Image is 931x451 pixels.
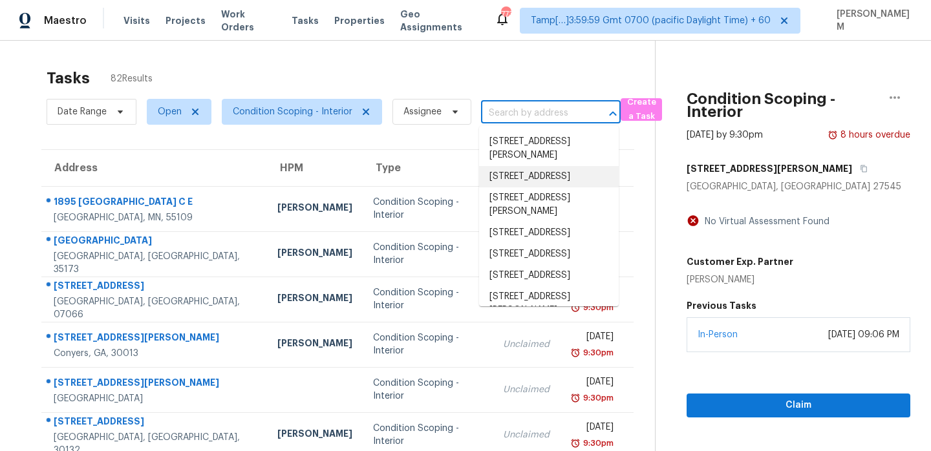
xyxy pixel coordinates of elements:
[687,92,879,118] h2: Condition Scoping - Interior
[581,346,614,359] div: 9:30pm
[277,427,352,443] div: [PERSON_NAME]
[698,330,738,339] a: In-Person
[581,392,614,404] div: 9:30pm
[54,250,257,276] div: [GEOGRAPHIC_DATA], [GEOGRAPHIC_DATA], 35173
[687,255,793,268] h5: Customer Exp. Partner
[277,337,352,353] div: [PERSON_NAME]
[292,16,319,25] span: Tasks
[54,392,257,405] div: [GEOGRAPHIC_DATA]
[570,421,613,437] div: [DATE]
[687,180,910,193] div: [GEOGRAPHIC_DATA], [GEOGRAPHIC_DATA] 27545
[687,162,852,175] h5: [STREET_ADDRESS][PERSON_NAME]
[58,105,107,118] span: Date Range
[581,437,614,450] div: 9:30pm
[828,129,838,142] img: Overdue Alarm Icon
[47,72,90,85] h2: Tasks
[479,131,619,166] li: [STREET_ADDRESS][PERSON_NAME]
[123,14,150,27] span: Visits
[277,201,352,217] div: [PERSON_NAME]
[838,129,910,142] div: 8 hours overdue
[54,195,257,211] div: 1895 [GEOGRAPHIC_DATA] C E
[503,338,550,351] div: Unclaimed
[54,279,257,295] div: [STREET_ADDRESS]
[503,383,550,396] div: Unclaimed
[54,347,257,360] div: Conyers, GA, 30013
[373,241,482,267] div: Condition Scoping - Interior
[570,437,581,450] img: Overdue Alarm Icon
[687,393,910,417] button: Claim
[479,187,619,222] li: [STREET_ADDRESS][PERSON_NAME]
[479,286,619,321] li: [STREET_ADDRESS][PERSON_NAME]
[503,428,550,441] div: Unclaimed
[570,392,581,404] img: Overdue Alarm Icon
[334,14,385,27] span: Properties
[41,150,267,186] th: Address
[277,291,352,308] div: [PERSON_NAME]
[277,246,352,262] div: [PERSON_NAME]
[111,72,153,85] span: 82 Results
[687,299,910,312] h5: Previous Tasks
[627,95,656,125] span: Create a Task
[687,214,700,227] img: Artifact Not Present Icon
[403,105,442,118] span: Assignee
[828,328,899,341] div: [DATE] 09:06 PM
[373,331,482,357] div: Condition Scoping - Interior
[831,8,912,34] span: [PERSON_NAME] M
[54,415,257,431] div: [STREET_ADDRESS]
[158,105,182,118] span: Open
[373,377,482,403] div: Condition Scoping - Interior
[852,157,870,180] button: Copy Address
[400,8,479,34] span: Geo Assignments
[479,244,619,265] li: [STREET_ADDRESS]
[604,105,622,123] button: Close
[531,14,771,27] span: Tamp[…]3:59:59 Gmt 0700 (pacific Daylight Time) + 60
[54,331,257,347] div: [STREET_ADDRESS][PERSON_NAME]
[687,273,793,286] div: [PERSON_NAME]
[687,129,763,142] div: [DATE] by 9:30pm
[44,14,87,27] span: Maestro
[501,8,510,21] div: 773
[373,286,482,312] div: Condition Scoping - Interior
[54,295,257,321] div: [GEOGRAPHIC_DATA], [GEOGRAPHIC_DATA], 07066
[54,211,257,224] div: [GEOGRAPHIC_DATA], MN, 55109
[479,222,619,244] li: [STREET_ADDRESS]
[267,150,363,186] th: HPM
[221,8,276,34] span: Work Orders
[373,196,482,222] div: Condition Scoping - Interior
[621,98,662,121] button: Create a Task
[363,150,493,186] th: Type
[570,330,613,346] div: [DATE]
[54,376,257,392] div: [STREET_ADDRESS][PERSON_NAME]
[700,215,829,228] div: No Virtual Assessment Found
[373,422,482,448] div: Condition Scoping - Interior
[479,265,619,286] li: [STREET_ADDRESS]
[697,397,900,414] span: Claim
[54,234,257,250] div: [GEOGRAPHIC_DATA]
[481,103,584,123] input: Search by address
[233,105,352,118] span: Condition Scoping - Interior
[570,375,613,392] div: [DATE]
[166,14,206,27] span: Projects
[479,166,619,187] li: [STREET_ADDRESS]
[570,346,581,359] img: Overdue Alarm Icon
